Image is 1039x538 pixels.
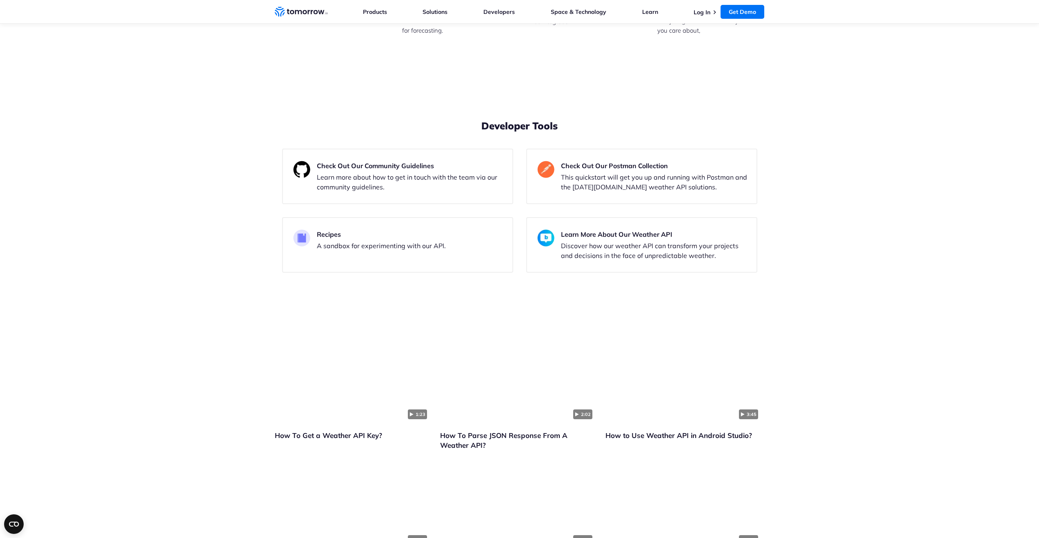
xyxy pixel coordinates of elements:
a: Recipes A sandbox for experimenting with our API. [282,217,513,273]
a: Check Out Our Community Guidelines Learn more about how to get in touch with the team via our com... [282,149,513,204]
img: video thumbnail [605,338,764,424]
p: A sandbox for experimenting with our API. [317,241,446,251]
a: Click to watch the testimonial, How to Use Weather API in Android Studio? [605,338,764,424]
a: Click to watch the testimonial, How To Get a Weather API Key? [275,338,434,424]
a: Products [363,8,387,16]
a: Solutions [423,8,447,16]
p: How to Use Weather API in Android Studio? [605,431,764,440]
h3: Learn More About Our Weather API [561,229,750,239]
p: How To Get a Weather API Key? [275,431,434,440]
a: Developers [483,8,515,16]
p: This quickstart will get you up and running with Postman and the [DATE][DOMAIN_NAME] weather API ... [561,172,750,192]
a: Log In [694,9,710,16]
a: Learn [642,8,658,16]
a: Space & Technology [551,8,606,16]
p: Learn more about how to get in touch with the team via our community guidelines. [317,172,506,192]
span: 2:02 [573,409,592,419]
img: video thumbnail [440,338,599,424]
h2: Developer Tools [282,119,757,132]
button: Open CMP widget [4,514,24,534]
span: 1:23 [408,409,427,419]
a: Learn More About Our Weather API Discover how our weather API can transform your projects and dec... [526,217,757,273]
a: Check Out Our Postman Collection This quickstart will get you up and running with Postman and the... [526,149,757,204]
img: video thumbnail [275,338,434,424]
h3: Check Out Our Community Guidelines [317,161,506,171]
a: Get Demo [721,5,764,19]
h3: Recipes [317,229,446,239]
p: Discover how our weather API can transform your projects and decisions in the face of unpredictab... [561,241,750,260]
h3: Check Out Our Postman Collection [561,161,750,171]
a: Click to watch the testimonial, How To Parse JSON Response From A Weather API? [440,338,599,424]
span: 3:45 [739,409,758,419]
a: Home link [275,6,328,18]
p: How To Parse JSON Response From A Weather API? [440,431,599,450]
